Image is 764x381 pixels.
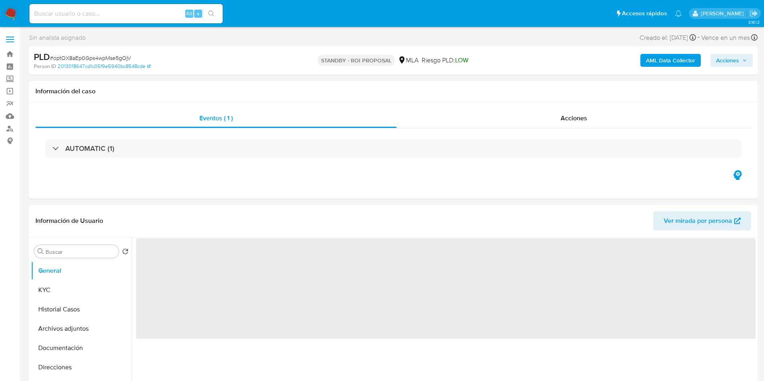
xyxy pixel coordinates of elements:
[136,238,756,339] span: ‌
[31,300,132,319] button: Historial Casos
[664,211,732,231] span: Ver mirada por persona
[31,319,132,338] button: Archivos adjuntos
[46,248,116,255] input: Buscar
[35,87,751,95] h1: Información del caso
[31,261,132,280] button: General
[422,56,468,65] span: Riesgo PLD:
[646,54,695,67] b: AML Data Collector
[701,10,747,17] p: rocio.garcia@mercadolibre.com
[701,33,750,42] span: Vence en un mes
[31,338,132,358] button: Documentación
[29,8,223,19] input: Buscar usuario o caso...
[698,32,700,43] span: -
[653,211,751,231] button: Ver mirada por persona
[675,10,682,17] a: Notificaciones
[750,9,758,18] a: Salir
[622,9,667,18] span: Accesos rápidos
[29,33,86,42] span: Sin analista asignado
[35,217,103,225] h1: Información de Usuario
[561,113,587,123] span: Acciones
[122,248,128,257] button: Volver al orden por defecto
[45,139,741,158] div: AUTOMATIC (1)
[199,113,233,123] span: Eventos ( 1 )
[37,248,44,255] button: Buscar
[31,280,132,300] button: KYC
[640,32,696,43] div: Creado el: [DATE]
[50,54,131,62] span: # optOX8aEp0Gps4wpMse5gOjV
[58,63,151,70] a: 2013018647cd1c05f9e5940bc8548cde
[318,55,395,66] p: STANDBY - ROI PROPOSAL
[716,54,739,67] span: Acciones
[65,144,114,153] h3: AUTOMATIC (1)
[203,8,219,19] button: search-icon
[398,56,418,65] div: MLA
[710,54,753,67] button: Acciones
[640,54,701,67] button: AML Data Collector
[34,63,56,70] b: Person ID
[186,10,193,17] span: Alt
[455,56,468,65] span: LOW
[31,358,132,377] button: Direcciones
[34,50,50,63] b: PLD
[197,10,199,17] span: s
